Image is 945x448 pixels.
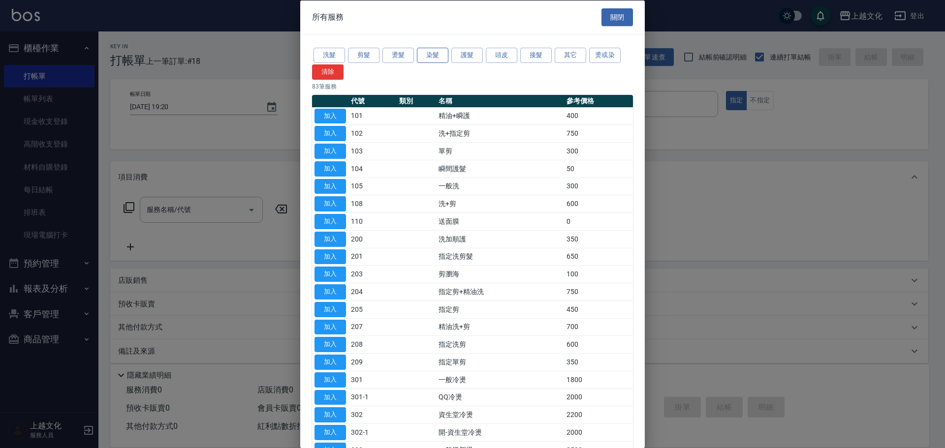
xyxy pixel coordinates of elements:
td: 209 [348,353,397,371]
td: 205 [348,300,397,318]
td: 650 [564,248,633,266]
td: 洗+指定剪 [436,124,564,142]
button: 加入 [315,425,346,440]
td: 207 [348,318,397,336]
td: 指定洗剪 [436,335,564,353]
td: 208 [348,335,397,353]
td: 750 [564,124,633,142]
button: 加入 [315,355,346,370]
td: 301 [348,371,397,388]
button: 加入 [315,126,346,141]
td: 302 [348,406,397,423]
td: 102 [348,124,397,142]
td: 0 [564,212,633,230]
td: 剪瀏海 [436,265,564,283]
span: 所有服務 [312,12,344,22]
button: 護髮 [451,48,483,63]
td: 指定洗剪髮 [436,248,564,266]
p: 83 筆服務 [312,82,633,90]
button: 加入 [315,231,346,246]
button: 頭皮 [486,48,517,63]
td: 350 [564,353,633,371]
td: 400 [564,107,633,125]
td: 105 [348,178,397,195]
button: 加入 [315,249,346,264]
th: 代號 [348,94,397,107]
td: 洗+剪 [436,195,564,212]
button: 加入 [315,196,346,211]
td: 2000 [564,423,633,441]
td: 300 [564,142,633,160]
td: 600 [564,335,633,353]
button: 接髮 [520,48,552,63]
td: 單剪 [436,142,564,160]
td: 資生堂冷燙 [436,406,564,423]
button: 加入 [315,108,346,123]
td: 指定剪+精油洗 [436,283,564,300]
td: 100 [564,265,633,283]
td: 開-資生堂冷燙 [436,423,564,441]
button: 剪髮 [348,48,379,63]
button: 加入 [315,301,346,317]
td: 350 [564,230,633,248]
td: 精油+瞬護 [436,107,564,125]
td: 送面膜 [436,212,564,230]
button: 其它 [555,48,586,63]
button: 加入 [315,144,346,159]
td: 450 [564,300,633,318]
td: 103 [348,142,397,160]
td: 204 [348,283,397,300]
button: 染髮 [417,48,448,63]
td: 750 [564,283,633,300]
td: 精油洗+剪 [436,318,564,336]
button: 加入 [315,407,346,422]
th: 參考價格 [564,94,633,107]
td: 203 [348,265,397,283]
td: 50 [564,160,633,178]
td: 200 [348,230,397,248]
td: 指定單剪 [436,353,564,371]
button: 加入 [315,161,346,176]
td: 101 [348,107,397,125]
td: 1800 [564,371,633,388]
button: 加入 [315,267,346,282]
button: 加入 [315,319,346,334]
td: 104 [348,160,397,178]
td: QQ冷燙 [436,388,564,406]
td: 110 [348,212,397,230]
button: 洗髮 [314,48,345,63]
button: 清除 [312,64,344,79]
td: 108 [348,195,397,212]
td: 600 [564,195,633,212]
button: 關閉 [601,8,633,26]
button: 加入 [315,179,346,194]
button: 加入 [315,214,346,229]
td: 指定剪 [436,300,564,318]
td: 700 [564,318,633,336]
button: 燙髮 [382,48,414,63]
button: 加入 [315,372,346,387]
th: 名稱 [436,94,564,107]
td: 300 [564,178,633,195]
button: 加入 [315,284,346,299]
button: 加入 [315,337,346,352]
td: 2200 [564,406,633,423]
td: 2000 [564,388,633,406]
td: 302-1 [348,423,397,441]
td: 洗加順護 [436,230,564,248]
td: 瞬間護髮 [436,160,564,178]
td: 201 [348,248,397,266]
button: 燙或染 [589,48,621,63]
td: 一般洗 [436,178,564,195]
td: 301-1 [348,388,397,406]
button: 加入 [315,389,346,405]
td: 一般冷燙 [436,371,564,388]
th: 類別 [397,94,437,107]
